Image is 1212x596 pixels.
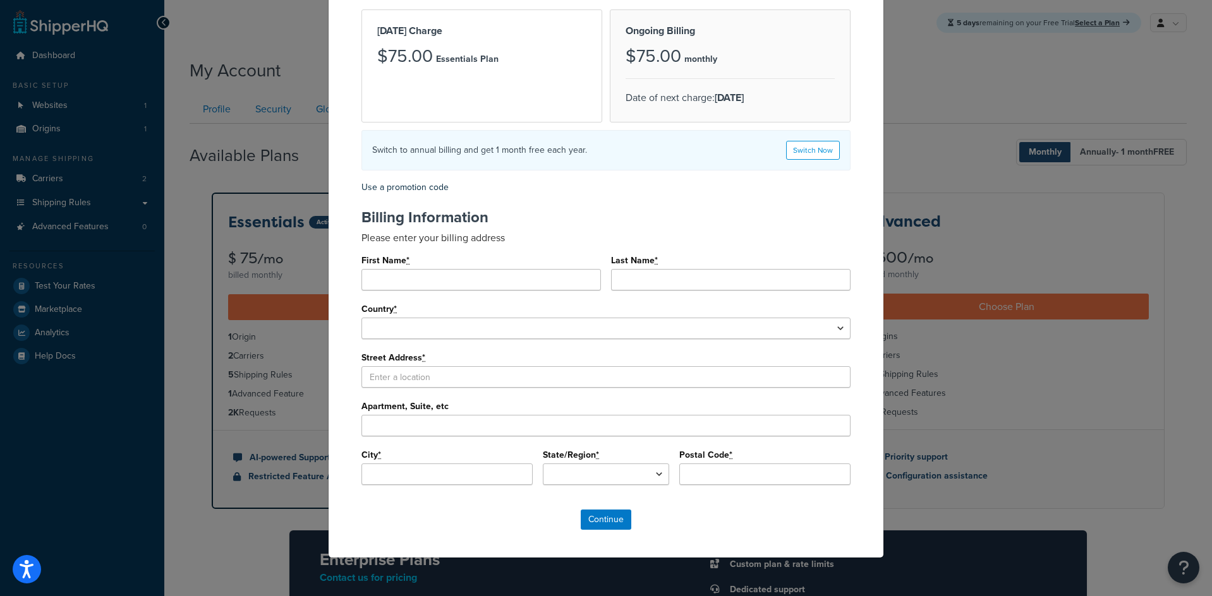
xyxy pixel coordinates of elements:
[361,209,851,225] h2: Billing Information
[361,230,851,245] p: Please enter your billing address
[626,47,681,66] h3: $75.00
[361,181,449,194] a: Use a promotion code
[361,402,449,411] label: Apartment, Suite, etc
[436,51,499,68] p: Essentials Plan
[715,90,744,105] strong: [DATE]
[679,450,733,460] label: Postal Code
[372,143,587,157] h4: Switch to annual billing and get 1 month free each year.
[377,47,433,66] h3: $75.00
[596,448,599,462] abbr: required
[655,254,658,267] abbr: required
[581,510,631,530] input: Continue
[729,448,732,462] abbr: required
[786,141,840,160] a: Switch Now
[684,51,717,68] p: monthly
[626,25,835,37] h2: Ongoing Billing
[543,450,600,460] label: State/Region
[611,256,658,266] label: Last Name
[361,256,410,266] label: First Name
[361,304,397,314] label: Country
[422,351,425,364] abbr: required
[361,353,426,363] label: Street Address
[394,302,397,316] abbr: required
[361,366,851,388] input: Enter a location
[361,450,382,460] label: City
[626,89,835,107] p: Date of next charge:
[378,448,381,462] abbr: required
[406,254,409,267] abbr: required
[377,25,586,37] h2: [DATE] Charge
